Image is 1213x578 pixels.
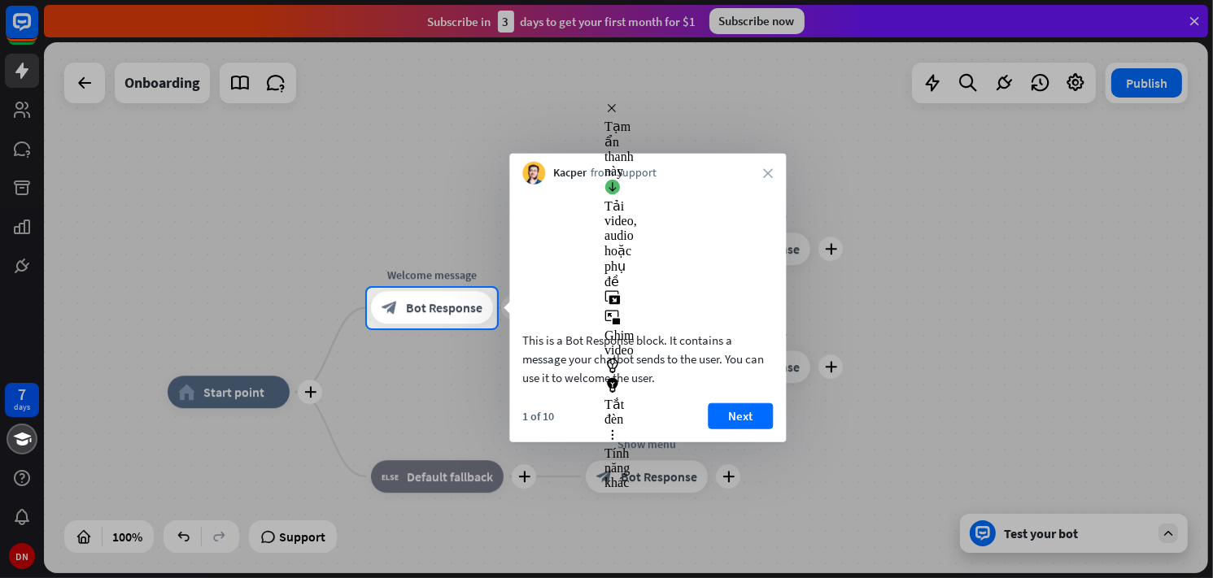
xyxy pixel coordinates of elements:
i: close [763,168,773,178]
i: block_bot_response [382,300,398,316]
div: 1 of 10 [522,408,554,423]
button: Next [708,402,773,428]
span: Kacper [553,165,587,181]
button: Open LiveChat chat widget [13,7,62,55]
span: from Support [591,165,657,181]
span: Bot Response [406,300,482,316]
div: This is a Bot Response block. It contains a message your chatbot sends to the user. You can use i... [522,330,773,386]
